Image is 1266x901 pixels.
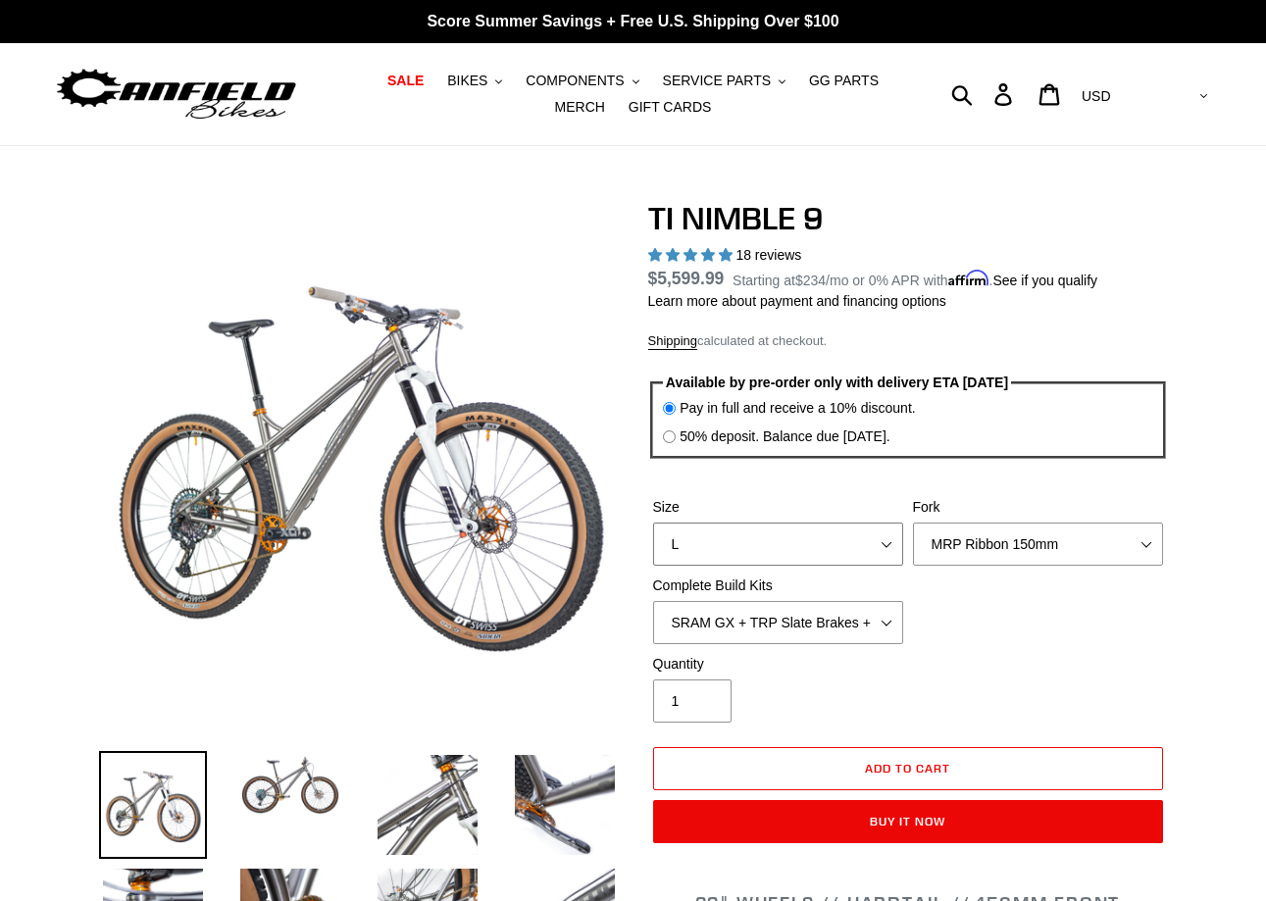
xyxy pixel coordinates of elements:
span: 4.89 stars [648,247,736,263]
a: GIFT CARDS [619,94,722,121]
button: COMPONENTS [516,68,648,94]
span: Add to cart [865,761,950,776]
label: Fork [913,497,1163,518]
label: Size [653,497,903,518]
label: Complete Build Kits [653,576,903,596]
span: Affirm [948,270,989,286]
span: 18 reviews [735,247,801,263]
a: SALE [378,68,433,94]
span: MERCH [555,99,605,116]
img: Load image into Gallery viewer, TI NIMBLE 9 [374,751,481,859]
a: Learn more about payment and financing options [648,293,946,309]
a: See if you qualify - Learn more about Affirm Financing (opens in modal) [992,273,1097,288]
span: GG PARTS [809,73,879,89]
span: GIFT CARDS [629,99,712,116]
img: Load image into Gallery viewer, TI NIMBLE 9 [99,751,207,859]
button: Buy it now [653,800,1163,843]
a: MERCH [545,94,615,121]
button: Add to cart [653,747,1163,790]
legend: Available by pre-order only with delivery ETA [DATE] [663,373,1011,393]
span: SERVICE PARTS [663,73,771,89]
h1: TI NIMBLE 9 [648,200,1168,237]
img: Load image into Gallery viewer, TI NIMBLE 9 [511,751,619,859]
span: $234 [795,273,826,288]
img: Canfield Bikes [54,64,299,125]
span: SALE [387,73,424,89]
label: Pay in full and receive a 10% discount. [680,398,915,419]
img: Load image into Gallery viewer, TI NIMBLE 9 [236,751,344,820]
label: Quantity [653,654,903,675]
span: BIKES [447,73,487,89]
div: calculated at checkout. [648,331,1168,351]
button: SERVICE PARTS [653,68,795,94]
span: COMPONENTS [526,73,624,89]
label: 50% deposit. Balance due [DATE]. [680,426,890,447]
span: $5,599.99 [648,269,725,288]
a: GG PARTS [799,68,888,94]
button: BIKES [437,68,512,94]
p: Starting at /mo or 0% APR with . [733,266,1097,291]
a: Shipping [648,333,698,350]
